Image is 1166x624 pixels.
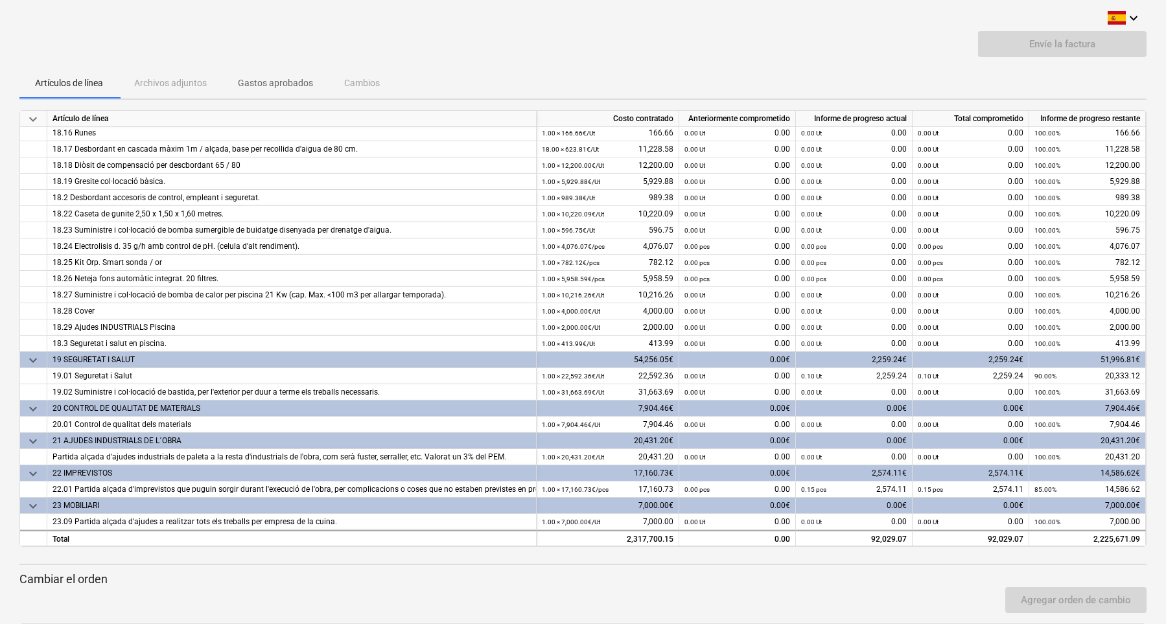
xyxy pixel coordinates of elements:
[47,530,537,546] div: Total
[52,384,531,400] div: 19.02 Suministre i col·locació de bastida, per l'exterior per duur a terme els treballs necessaris.
[913,433,1029,449] div: 0.00€
[679,400,796,417] div: 0.00€
[918,417,1023,433] div: 0.00
[1034,255,1140,271] div: 782.12
[801,194,822,202] small: 0.00 Ut
[25,466,41,481] span: keyboard_arrow_down
[918,238,1023,255] div: 0.00
[684,243,710,250] small: 0.00 pcs
[542,141,673,157] div: 11,228.58
[913,111,1029,127] div: Total comprometido
[684,384,790,400] div: 0.00
[801,141,907,157] div: 0.00
[801,174,907,190] div: 0.00
[918,287,1023,303] div: 0.00
[918,130,939,137] small: 0.00 Ut
[1034,531,1140,548] div: 2,225,671.09
[684,308,705,315] small: 0.00 Ut
[52,303,531,319] div: 18.28 Cover
[537,400,679,417] div: 7,904.46€
[913,465,1029,481] div: 2,574.11€
[801,125,907,141] div: 0.00
[918,421,939,428] small: 0.00 Ut
[918,384,1023,400] div: 0.00
[918,454,939,461] small: 0.00 Ut
[801,162,822,169] small: 0.00 Ut
[52,319,531,336] div: 18.29 Ajudes INDUSTRIALS Piscina
[913,498,1029,514] div: 0.00€
[684,324,705,331] small: 0.00 Ut
[1029,433,1146,449] div: 20,431.20€
[801,531,907,548] div: 92,029.07
[684,303,790,319] div: 0.00
[684,336,790,352] div: 0.00
[684,178,705,185] small: 0.00 Ut
[1029,400,1146,417] div: 7,904.46€
[1029,111,1146,127] div: Informe de progreso restante
[801,486,826,493] small: 0.15 pcs
[542,384,673,400] div: 31,663.69
[918,255,1023,271] div: 0.00
[684,518,705,526] small: 0.00 Ut
[1034,417,1140,433] div: 7,904.46
[801,275,826,283] small: 0.00 pcs
[801,336,907,352] div: 0.00
[913,530,1029,546] div: 92,029.07
[684,130,705,137] small: 0.00 Ut
[684,271,790,287] div: 0.00
[918,259,943,266] small: 0.00 pcs
[679,433,796,449] div: 0.00€
[1034,275,1060,283] small: 100.00%
[684,417,790,433] div: 0.00
[918,514,1023,530] div: 0.00
[1034,308,1060,315] small: 100.00%
[684,146,705,153] small: 0.00 Ut
[918,206,1023,222] div: 0.00
[796,352,913,368] div: 2,259.24€
[796,400,913,417] div: 0.00€
[25,401,41,417] span: keyboard_arrow_down
[1034,211,1060,218] small: 100.00%
[25,111,41,127] span: keyboard_arrow_down
[52,352,531,368] div: 19 SEGURETAT I SALUT
[542,146,599,153] small: 18.00 × 623.81€ / Ut
[1034,368,1140,384] div: 20,333.12
[542,125,673,141] div: 166.66
[1034,259,1060,266] small: 100.00%
[1034,271,1140,287] div: 5,958.59
[918,146,939,153] small: 0.00 Ut
[801,222,907,238] div: 0.00
[684,259,710,266] small: 0.00 pcs
[684,486,710,493] small: 0.00 pcs
[801,340,822,347] small: 0.00 Ut
[537,465,679,481] div: 17,160.73€
[52,368,531,384] div: 19.01 Seguretat i Salut
[1029,465,1146,481] div: 14,586.62€
[1034,125,1140,141] div: 166.66
[684,222,790,238] div: 0.00
[801,518,822,526] small: 0.00 Ut
[542,340,595,347] small: 1.00 × 413.99€ / Ut
[801,454,822,461] small: 0.00 Ut
[801,271,907,287] div: 0.00
[542,130,595,137] small: 1.00 × 166.66€ / Ut
[542,481,673,498] div: 17,160.73
[1034,194,1060,202] small: 100.00%
[1034,340,1060,347] small: 100.00%
[918,211,939,218] small: 0.00 Ut
[1034,389,1060,396] small: 100.00%
[801,292,822,299] small: 0.00 Ut
[1034,336,1140,352] div: 413.99
[918,190,1023,206] div: 0.00
[918,340,939,347] small: 0.00 Ut
[684,421,705,428] small: 0.00 Ut
[801,255,907,271] div: 0.00
[1034,481,1140,498] div: 14,586.62
[801,206,907,222] div: 0.00
[684,292,705,299] small: 0.00 Ut
[684,255,790,271] div: 0.00
[52,400,531,417] div: 20 CONTROL DE QUALITAT DE MATERIALS
[52,190,531,206] div: 18.2 Desbordant accesoris de control, empleant i seguretat.
[801,384,907,400] div: 0.00
[52,498,531,514] div: 23 MOBILIARI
